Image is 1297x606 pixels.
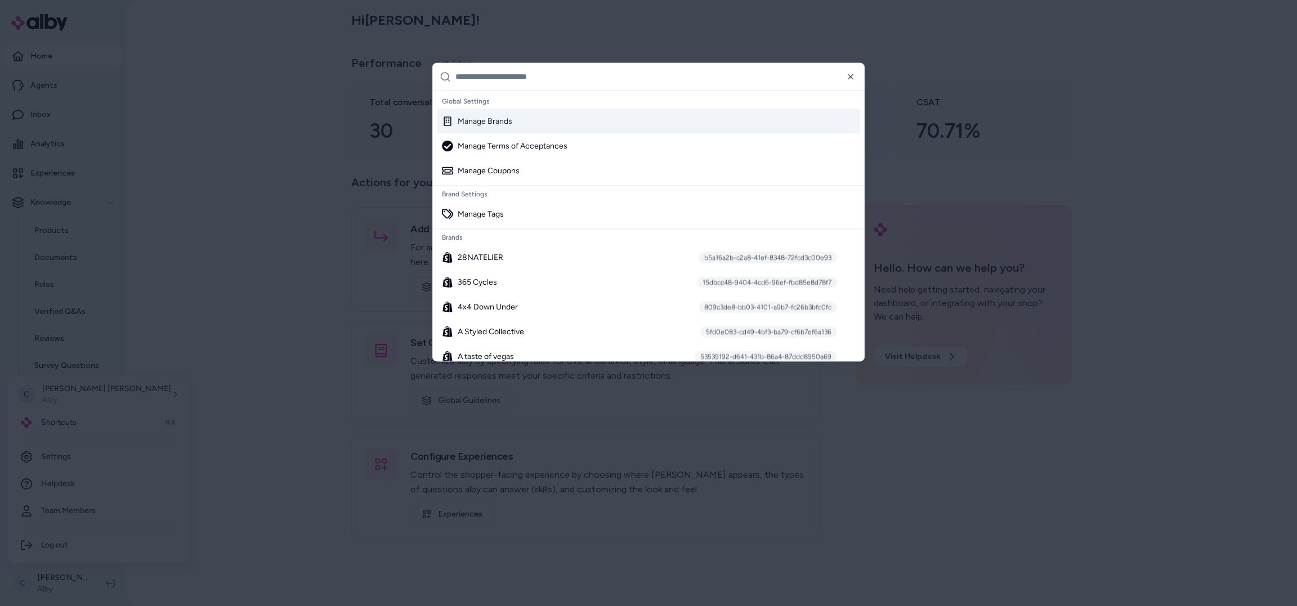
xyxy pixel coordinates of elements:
[695,351,837,362] div: 53539192-d641-431b-86a4-87ddd8950a69
[697,276,837,288] div: 15dbcc48-9404-4cd6-96ef-fbd85e8d78f7
[699,252,837,263] div: b5a16a2b-c2a8-41ef-8348-72fcd3c00e93
[437,229,860,245] div: Brands
[442,165,520,176] div: Manage Coupons
[699,301,837,312] div: 809c3de8-bb03-4101-a9b7-fc26b3bfc0fc
[442,115,512,127] div: Manage Brands
[437,93,860,109] div: Global Settings
[700,326,837,337] div: 5fd0e083-cd49-4bf3-ba79-cf6b7ef6a136
[437,186,860,201] div: Brand Settings
[442,208,504,219] div: Manage Tags
[458,276,497,288] span: 365 Cycles
[458,252,503,263] span: 28NATELIER
[458,326,524,337] span: A Styled Collective
[458,351,514,362] span: A taste of vegas
[442,140,567,151] div: Manage Terms of Acceptances
[458,301,518,312] span: 4x4 Down Under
